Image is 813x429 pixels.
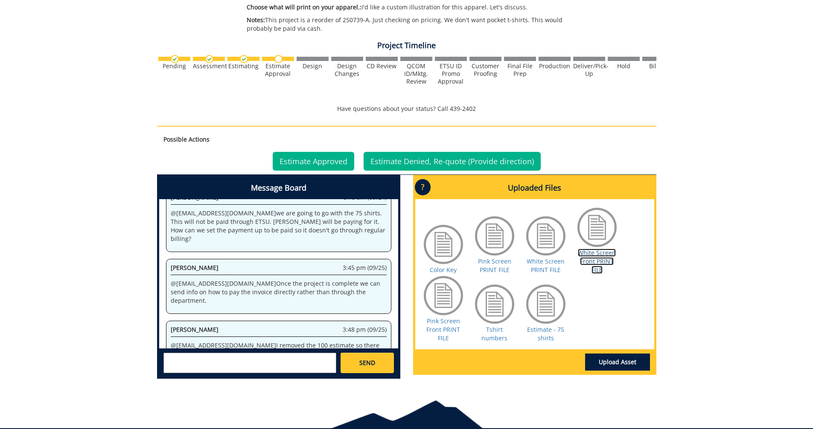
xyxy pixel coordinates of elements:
[539,62,571,70] div: Production
[247,16,581,33] p: This project is a reorder of 250739-A. Just checking on pricing. We don't want pocket t-shirts. T...
[262,62,294,78] div: Estimate Approval
[578,249,616,274] a: White Screen Front PRINT FILE
[573,62,605,78] div: Deliver/Pick-Up
[274,55,283,63] img: no
[331,62,363,78] div: Design Changes
[415,177,654,199] h4: Uploaded Files
[585,354,650,371] a: Upload Asset
[247,3,581,12] p: I'd like a custom illustration for this apparel. Let's discuss.
[343,325,387,334] span: 3:48 pm (09/25)
[400,62,432,85] div: QCOM ID/Mktg. Review
[171,325,219,333] span: [PERSON_NAME]
[159,177,398,199] h4: Message Board
[247,16,265,24] span: Notes:
[163,135,210,143] strong: Possible Actions
[415,179,431,195] p: ?
[341,353,393,373] a: SEND
[158,62,190,70] div: Pending
[435,62,467,85] div: ETSU ID Promo Approval
[163,353,336,373] textarea: messageToSend
[426,317,460,342] a: Pink Screen Front PRINT FILE
[364,152,541,171] a: Estimate Denied, Re-quote (Provide direction)
[171,341,387,375] p: @ [EMAIL_ADDRESS][DOMAIN_NAME] I removed the 100 estimate so there isn't any confusion. I will ma...
[273,152,354,171] a: Estimate Approved
[171,264,219,272] span: [PERSON_NAME]
[157,104,656,113] p: Have questions about your status? Call 439-2402
[157,41,656,50] h4: Project Timeline
[527,257,565,274] a: White Screen PRINT FILE
[527,325,564,342] a: Estimate - 75 shirts
[205,55,213,63] img: checkmark
[297,62,329,70] div: Design
[171,279,387,305] p: @ [EMAIL_ADDRESS][DOMAIN_NAME] Once the project is complete we can send info on how to pay the in...
[504,62,536,78] div: Final File Prep
[171,209,387,243] p: @ [EMAIL_ADDRESS][DOMAIN_NAME] we are going to go with the 75 shirts. This will not be paid throu...
[478,257,511,274] a: Pink Screen PRINT FILE
[171,55,179,63] img: checkmark
[608,62,640,70] div: Hold
[247,3,361,11] span: Choose what will print on your apparel.:
[240,55,248,63] img: checkmark
[366,62,398,70] div: CD Review
[481,325,507,342] a: Tshirt numbers
[227,62,259,70] div: Estimating
[359,359,375,367] span: SEND
[430,266,457,274] a: Color Key
[343,264,387,272] span: 3:45 pm (09/25)
[469,62,501,78] div: Customer Proofing
[642,62,674,70] div: Billing
[193,62,225,70] div: Assessment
